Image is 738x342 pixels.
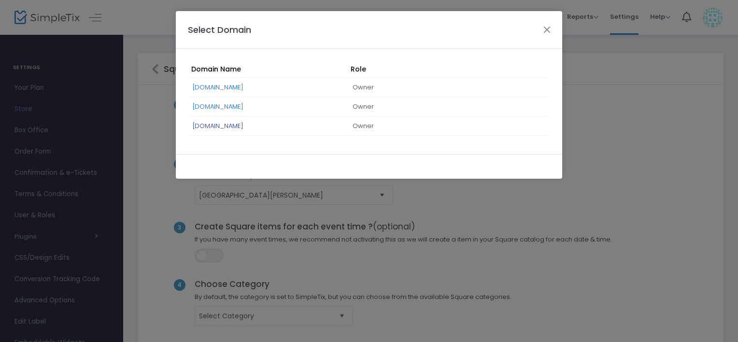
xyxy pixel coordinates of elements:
span: Owner [353,77,374,98]
a: [DOMAIN_NAME] [193,121,243,130]
button: Close [541,23,553,36]
span: Owner [353,115,374,136]
th: Role [348,61,550,78]
a: [DOMAIN_NAME] [193,102,243,111]
a: [DOMAIN_NAME] [193,83,243,92]
span: Owner [353,96,374,117]
th: Domain Name [188,61,348,78]
h4: Select Domain [188,23,251,36]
